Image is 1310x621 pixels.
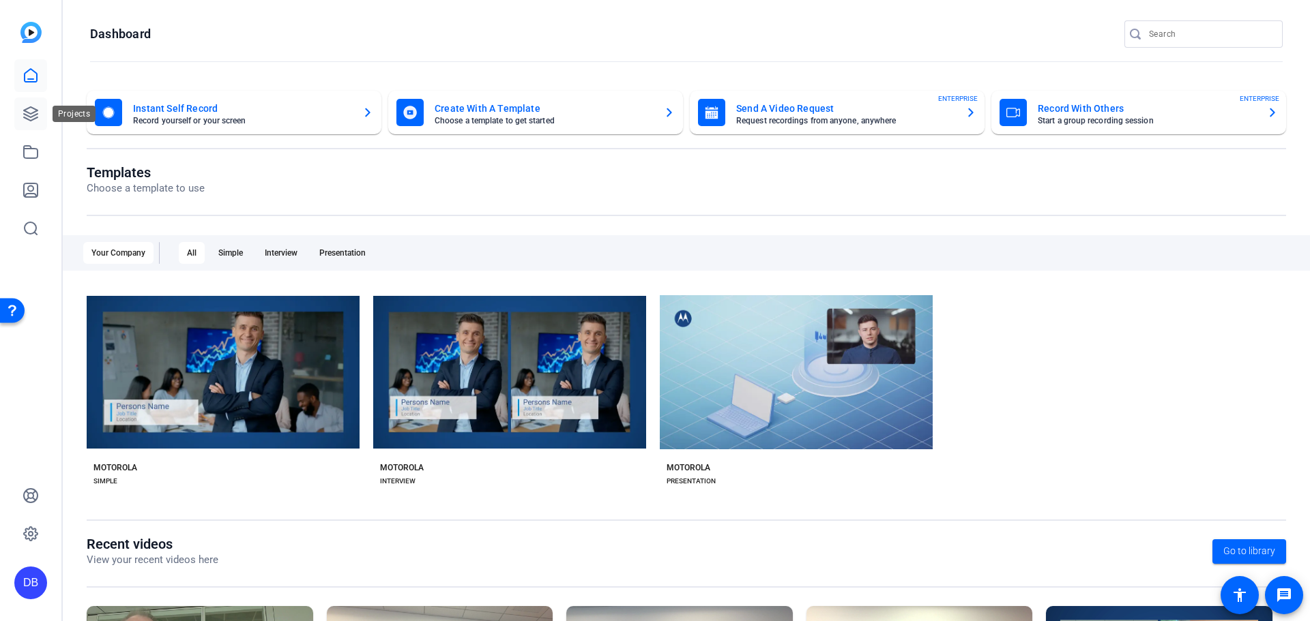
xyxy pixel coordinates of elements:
input: Search [1149,26,1272,42]
div: SIMPLE [93,476,117,487]
div: PRESENTATION [667,476,716,487]
mat-card-title: Record With Others [1038,100,1256,117]
mat-card-subtitle: Request recordings from anyone, anywhere [736,117,955,125]
img: blue-gradient.svg [20,22,42,43]
div: Interview [257,242,306,264]
div: Presentation [311,242,374,264]
div: Projects [53,106,96,122]
div: Simple [210,242,251,264]
mat-card-title: Instant Self Record [133,100,351,117]
h1: Recent videos [87,536,218,552]
mat-icon: accessibility [1232,587,1248,603]
mat-icon: message [1276,587,1292,603]
p: Choose a template to use [87,181,205,196]
h1: Templates [87,164,205,181]
div: All [179,242,205,264]
div: Your Company [83,242,154,264]
div: INTERVIEW [380,476,416,487]
mat-card-subtitle: Start a group recording session [1038,117,1256,125]
div: MOTOROLA [667,462,710,473]
mat-card-title: Create With A Template [435,100,653,117]
a: Go to library [1212,539,1286,564]
div: DB [14,566,47,599]
p: View your recent videos here [87,552,218,568]
button: Send A Video RequestRequest recordings from anyone, anywhereENTERPRISE [690,91,985,134]
h1: Dashboard [90,26,151,42]
button: Create With A TemplateChoose a template to get started [388,91,683,134]
div: MOTOROLA [380,462,424,473]
mat-card-subtitle: Record yourself or your screen [133,117,351,125]
mat-card-title: Send A Video Request [736,100,955,117]
button: Record With OthersStart a group recording sessionENTERPRISE [991,91,1286,134]
span: Go to library [1223,544,1275,558]
div: MOTOROLA [93,462,137,473]
button: Instant Self RecordRecord yourself or your screen [87,91,381,134]
mat-card-subtitle: Choose a template to get started [435,117,653,125]
span: ENTERPRISE [1240,93,1279,104]
span: ENTERPRISE [938,93,978,104]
